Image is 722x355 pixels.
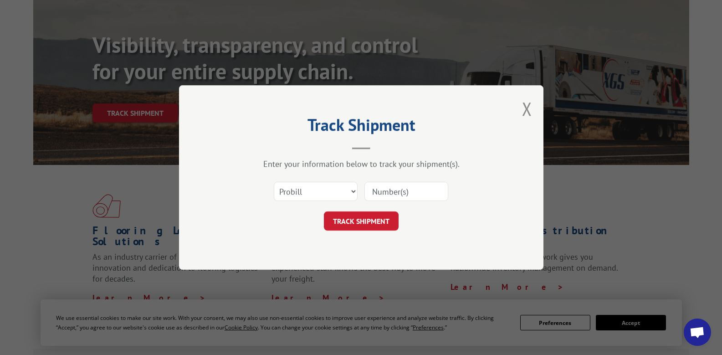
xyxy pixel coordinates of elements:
[225,159,498,169] div: Enter your information below to track your shipment(s).
[364,182,448,201] input: Number(s)
[225,118,498,136] h2: Track Shipment
[522,97,532,121] button: Close modal
[684,319,711,346] div: Open chat
[324,211,399,231] button: TRACK SHIPMENT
